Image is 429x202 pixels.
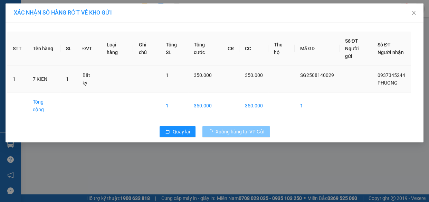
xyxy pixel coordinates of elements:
span: 1 [66,76,69,82]
span: Số ĐT [345,38,358,44]
td: 1 [7,66,27,93]
th: Thu hộ [268,32,295,66]
th: ĐVT [77,32,101,66]
th: Mã GD [295,32,340,66]
button: Xuống hàng tại VP Gửi [202,126,270,137]
span: Người gửi [345,46,359,59]
td: 350.000 [239,93,268,119]
span: 350.000 [245,72,263,78]
span: 350.000 [194,72,212,78]
span: Số ĐT [378,42,391,47]
li: (c) 2017 [58,33,95,42]
img: logo.jpg [75,9,92,25]
td: 7 KIEN [27,66,60,93]
td: Bất kỳ [77,66,101,93]
th: Ghi chú [133,32,160,66]
span: SG2508140029 [300,72,334,78]
td: 1 [295,93,340,119]
b: [PERSON_NAME] [9,45,39,77]
span: 1 [166,72,169,78]
td: Tổng cộng [27,93,60,119]
b: [DOMAIN_NAME] [58,26,95,32]
td: 350.000 [188,93,222,119]
span: Người nhận [378,50,404,55]
th: CC [239,32,268,66]
th: Tổng cước [188,32,222,66]
th: Loại hàng [101,32,133,66]
span: XÁC NHẬN SỐ HÀNG RỚT VỀ KHO GỬI [14,9,112,16]
span: PHUONG [378,80,398,86]
th: SL [60,32,77,66]
span: Xuống hàng tại VP Gửi [216,128,264,135]
th: CR [222,32,239,66]
b: BIÊN NHẬN GỬI HÀNG HÓA [45,10,66,67]
th: Tổng SL [160,32,189,66]
span: close [411,10,417,16]
th: STT [7,32,27,66]
span: 0937345244 [378,72,405,78]
td: 1 [160,93,189,119]
th: Tên hàng [27,32,60,66]
span: Quay lại [173,128,190,135]
span: rollback [165,129,170,135]
span: loading [208,129,216,134]
button: Close [404,3,423,23]
button: rollbackQuay lại [160,126,196,137]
